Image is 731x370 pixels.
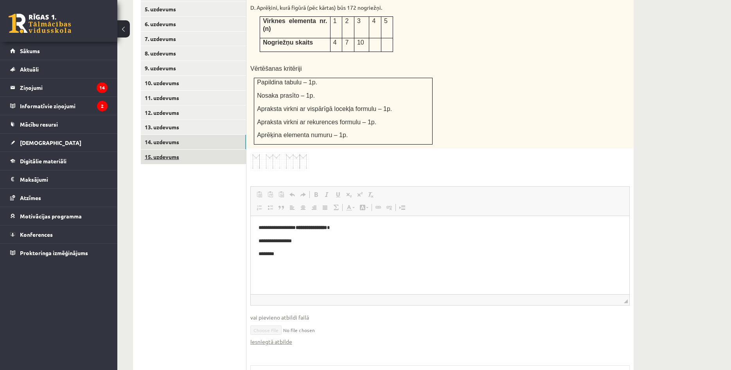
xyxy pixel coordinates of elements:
a: Informatīvie ziņojumi2 [10,97,108,115]
span: 1 [333,18,337,24]
a: Subscript [343,189,354,200]
span: Resize [624,299,628,303]
a: Sākums [10,42,108,60]
a: Block Quote [276,202,287,213]
p: D. Aprēķini, kurā figūrā (pēc kārtas) būs 172 nogriežņi. [250,4,591,12]
a: Digitālie materiāli [10,152,108,170]
a: Bold (Ctrl+B) [311,189,321,200]
a: Paste from Word [276,189,287,200]
span: Aprēķina elementa numuru – 1p. [257,132,348,138]
a: Superscript [354,189,365,200]
a: Insert/Remove Bulleted List [265,202,276,213]
span: Proktoringa izmēģinājums [20,249,88,256]
span: Apraksta virkni ar vispārīgā locekļa formulu – 1p. [257,105,392,112]
a: Underline (Ctrl+U) [332,189,343,200]
span: 2 [345,18,348,24]
a: Background Color [357,202,371,213]
span: Apraksta virkni ar rekurences formulu – 1p. [257,119,376,125]
a: Undo (Ctrl+Z) [287,189,298,200]
a: Proktoringa izmēģinājums [10,244,108,262]
a: Aktuāli [10,60,108,78]
a: Justify [320,202,330,213]
a: Math [330,202,341,213]
a: Link (Ctrl+K) [373,202,384,213]
span: Virknes elementa nr.(n) [263,18,327,32]
a: 13. uzdevums [141,120,246,134]
a: Unlink [384,202,395,213]
a: [DEMOGRAPHIC_DATA] [10,134,108,152]
span: 5 [384,18,388,24]
legend: Maksājumi [20,170,108,188]
span: Konferences [20,231,53,238]
iframe: Editor, wiswyg-editor-user-answer-47434047077620 [251,216,629,294]
a: 15. uzdevums [141,150,246,164]
a: 6. uzdevums [141,17,246,31]
a: 9. uzdevums [141,61,246,75]
a: Redo (Ctrl+Y) [298,189,309,200]
span: Vērtēšanas kritēriji [250,65,302,72]
span: 4 [372,18,376,24]
a: Paste (Ctrl+V) [254,189,265,200]
span: [DEMOGRAPHIC_DATA] [20,139,81,146]
span: Sākums [20,47,40,54]
a: 14. uzdevums [141,135,246,149]
span: 4 [333,39,337,46]
a: Motivācijas programma [10,207,108,225]
a: 10. uzdevums [141,76,246,90]
span: Atzīmes [20,194,41,201]
i: 14 [97,82,108,93]
a: Insert/Remove Numbered List [254,202,265,213]
span: 10 [357,39,364,46]
span: 3 [357,18,361,24]
img: 1.png [250,152,309,171]
span: Nogriežņu skaits [263,39,313,46]
legend: Ziņojumi [20,79,108,97]
a: Mācību resursi [10,115,108,133]
a: 5. uzdevums [141,2,246,16]
span: Digitālie materiāli [20,157,66,164]
a: Remove Format [365,189,376,200]
a: 12. uzdevums [141,105,246,120]
a: Text Color [343,202,357,213]
a: Center [298,202,309,213]
a: Iesniegtā atbilde [250,338,292,346]
span: vai pievieno atbildi failā [250,313,630,322]
span: Nosaka prasīto – 1p. [257,92,315,99]
a: 7. uzdevums [141,32,246,46]
a: 11. uzdevums [141,91,246,105]
i: 2 [97,101,108,111]
a: Insert Page Break for Printing [397,202,408,213]
a: Paste as plain text (Ctrl+Shift+V) [265,189,276,200]
a: Rīgas 1. Tālmācības vidusskola [9,14,71,33]
span: Papildina tabulu – 1p. [257,79,317,86]
a: Maksājumi [10,170,108,188]
span: Aktuāli [20,66,39,73]
a: Italic (Ctrl+I) [321,189,332,200]
span: Motivācijas programma [20,213,82,220]
a: Konferences [10,225,108,243]
a: Align Left [287,202,298,213]
a: Ziņojumi14 [10,79,108,97]
legend: Informatīvie ziņojumi [20,97,108,115]
a: Atzīmes [10,189,108,207]
a: Align Right [309,202,320,213]
span: Mācību resursi [20,121,58,128]
a: 8. uzdevums [141,46,246,61]
span: 7 [345,39,348,46]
